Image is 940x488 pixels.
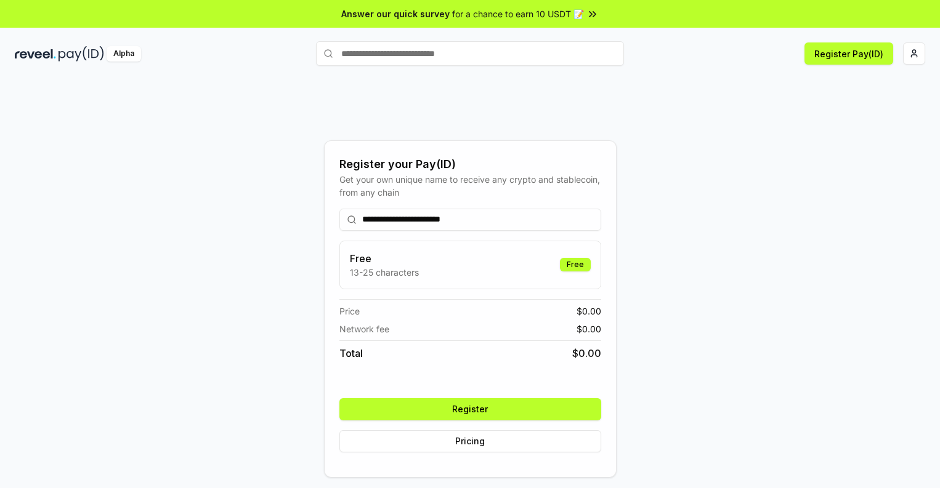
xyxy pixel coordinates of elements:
[572,346,601,361] span: $ 0.00
[341,7,450,20] span: Answer our quick survey
[350,266,419,279] p: 13-25 characters
[107,46,141,62] div: Alpha
[59,46,104,62] img: pay_id
[339,346,363,361] span: Total
[339,305,360,318] span: Price
[350,251,419,266] h3: Free
[339,322,389,335] span: Network fee
[339,173,601,199] div: Get your own unique name to receive any crypto and stablecoin, from any chain
[339,156,601,173] div: Register your Pay(ID)
[452,7,584,20] span: for a chance to earn 10 USDT 📝
[560,258,591,271] div: Free
[339,430,601,452] button: Pricing
[577,322,601,335] span: $ 0.00
[804,42,893,65] button: Register Pay(ID)
[15,46,56,62] img: reveel_dark
[339,398,601,420] button: Register
[577,305,601,318] span: $ 0.00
